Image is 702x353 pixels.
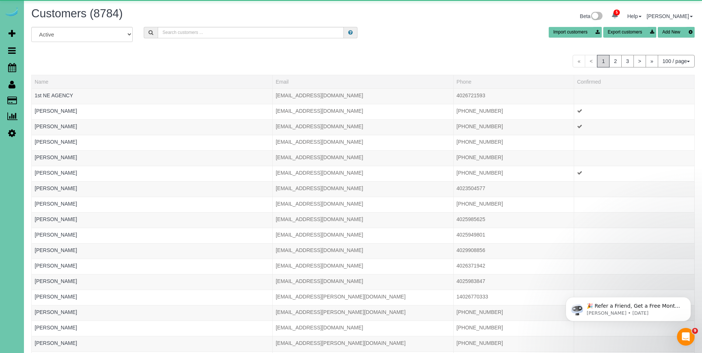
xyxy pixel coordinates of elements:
td: Phone [453,290,574,305]
td: Phone [453,259,574,274]
a: 1st NE AGENCY [35,92,73,98]
th: Email [273,75,454,88]
button: Export customers [603,27,656,38]
td: Confirmed [574,135,694,150]
td: Phone [453,119,574,135]
td: Confirmed [574,243,694,259]
div: Tags [35,347,269,349]
span: Customers (8784) [31,7,123,20]
td: Name [32,88,273,104]
td: Name [32,336,273,352]
td: Name [32,150,273,166]
div: Tags [35,207,269,209]
td: Confirmed [574,228,694,243]
td: Email [273,181,454,197]
a: Automaid Logo [4,7,19,18]
td: Phone [453,336,574,352]
td: Confirmed [574,336,694,352]
td: Name [32,243,273,259]
iframe: Intercom notifications message [555,282,702,333]
span: 5 [614,10,620,15]
td: Email [273,321,454,336]
div: Tags [35,285,269,287]
td: Name [32,305,273,321]
td: Name [32,104,273,119]
td: Phone [453,104,574,119]
td: Confirmed [574,212,694,228]
a: [PERSON_NAME] [647,13,693,19]
div: Tags [35,146,269,147]
td: Confirmed [574,150,694,166]
td: Email [273,243,454,259]
div: Tags [35,331,269,333]
th: Confirmed [574,75,694,88]
td: Email [273,104,454,119]
a: [PERSON_NAME] [35,216,77,222]
td: Name [32,166,273,181]
td: Name [32,290,273,305]
td: Confirmed [574,197,694,212]
td: Email [273,259,454,274]
td: Name [32,259,273,274]
div: Tags [35,269,269,271]
a: [PERSON_NAME] [35,185,77,191]
td: Name [32,274,273,290]
td: Name [32,212,273,228]
th: Name [32,75,273,88]
td: Name [32,135,273,150]
div: Tags [35,316,269,318]
td: Email [273,197,454,212]
a: [PERSON_NAME] [35,170,77,176]
a: [PERSON_NAME] [35,309,77,315]
td: Name [32,197,273,212]
iframe: Intercom live chat [677,328,695,346]
td: Email [273,336,454,352]
div: Tags [35,192,269,194]
div: Tags [35,238,269,240]
div: Tags [35,161,269,163]
td: Email [273,274,454,290]
a: > [633,55,646,67]
a: [PERSON_NAME] [35,154,77,160]
button: Add New [658,27,695,38]
td: Email [273,228,454,243]
a: [PERSON_NAME] [35,263,77,269]
td: Email [273,119,454,135]
a: [PERSON_NAME] [35,294,77,300]
span: 1 [597,55,610,67]
td: Phone [453,166,574,181]
div: Tags [35,130,269,132]
a: [PERSON_NAME] [35,340,77,346]
td: Confirmed [574,119,694,135]
td: Phone [453,274,574,290]
td: Email [273,166,454,181]
a: [PERSON_NAME] [35,325,77,331]
a: [PERSON_NAME] [35,247,77,253]
td: Phone [453,150,574,166]
span: < [585,55,597,67]
td: Phone [453,243,574,259]
td: Email [273,150,454,166]
td: Phone [453,305,574,321]
button: 100 / page [658,55,695,67]
span: « [573,55,585,67]
td: Email [273,305,454,321]
td: Name [32,119,273,135]
a: 3 [621,55,634,67]
button: Import customers [549,27,602,38]
td: Email [273,212,454,228]
td: Phone [453,212,574,228]
td: Confirmed [574,88,694,104]
div: Tags [35,176,269,178]
a: 5 [608,7,622,24]
div: Tags [35,300,269,302]
td: Name [32,228,273,243]
nav: Pagination navigation [573,55,695,67]
td: Phone [453,321,574,336]
a: [PERSON_NAME] [35,139,77,145]
td: Phone [453,88,574,104]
